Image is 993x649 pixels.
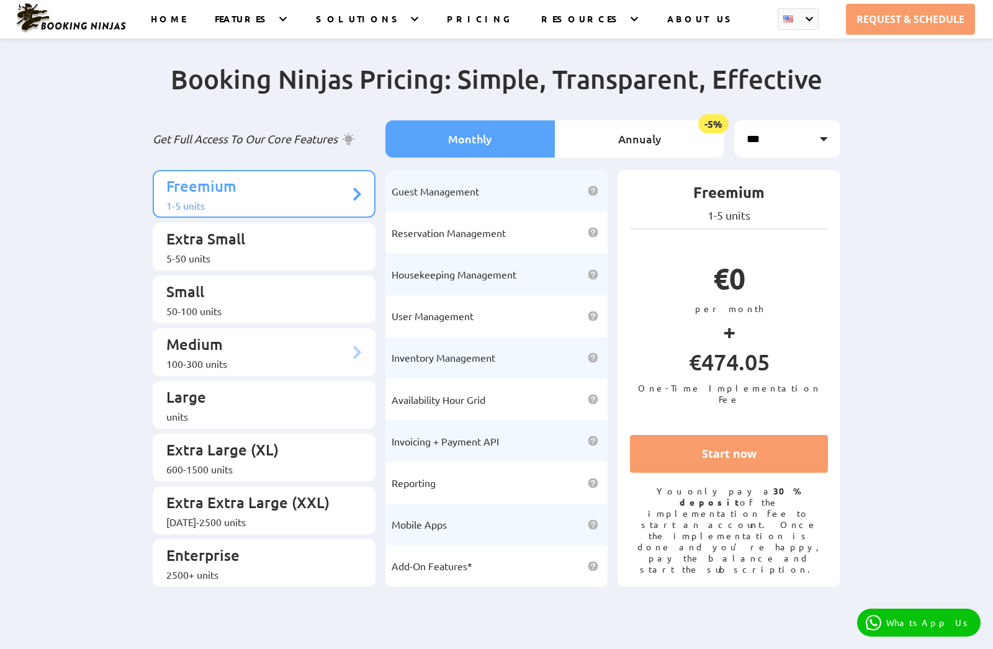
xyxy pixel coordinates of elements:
a: ABOUT US [667,13,736,38]
div: 50-100 units [166,305,349,317]
a: RESOURCES [541,13,622,38]
div: 600-1500 units [166,463,349,475]
div: units [166,410,349,423]
p: Enterprise [166,545,349,568]
p: Large [166,387,349,410]
img: help icon [588,269,598,280]
a: FEATURES [215,13,271,38]
p: WhatsApp Us [886,617,972,628]
img: help icon [588,436,598,446]
span: Mobile Apps [392,518,447,530]
img: help icon [588,394,598,405]
img: help icon [588,186,598,196]
img: help icon [588,352,598,363]
li: Monthly [385,120,555,158]
p: Extra Extra Large (XXL) [166,493,349,516]
h2: Booking Ninjas Pricing: Simple, Transparent, Effective [153,63,840,120]
div: 5-50 units [166,252,349,264]
a: HOME [151,13,186,38]
p: One-Time Implementation Fee [630,382,828,405]
div: [DATE]-2500 units [166,516,349,528]
span: Availability Hour Grid [392,393,485,406]
p: €0 [630,260,828,303]
span: Guest Management [392,185,479,197]
p: You only pay a of the implementation fee to start an account. Once the implementation is done and... [630,485,828,575]
span: User Management [392,310,474,322]
strong: 30% deposit [680,485,802,508]
p: €474.05 [630,348,828,382]
p: Get Full Access To Our Core Features [153,132,375,146]
a: WhatsApp Us [857,609,981,637]
a: SOLUTIONS [316,13,403,38]
span: Add-On Features* [392,560,472,572]
p: + [630,314,828,348]
span: -5% [698,114,729,133]
div: 1-5 units [166,199,349,212]
span: Inventory Management [392,351,495,364]
li: Annualy [555,120,724,158]
img: help icon [588,519,598,530]
div: 2500+ units [166,568,349,581]
span: Reservation Management [392,226,506,239]
p: Freemium [630,182,828,208]
p: Medium [166,334,349,357]
p: Freemium [166,176,349,199]
div: 100-300 units [166,357,349,370]
p: 1-5 units [630,208,828,222]
p: Extra Small [166,229,349,252]
span: Reporting [392,477,436,489]
img: help icon [588,478,598,488]
img: help icon [588,561,598,571]
a: PRICING [447,13,512,38]
p: Extra Large (XL) [166,440,349,463]
span: Invoicing + Payment API [392,435,499,447]
p: per month [630,303,828,314]
img: help icon [588,227,598,238]
span: Housekeeping Management [392,268,516,280]
p: Small [166,282,349,305]
a: Start now [630,435,828,473]
img: help icon [588,311,598,321]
